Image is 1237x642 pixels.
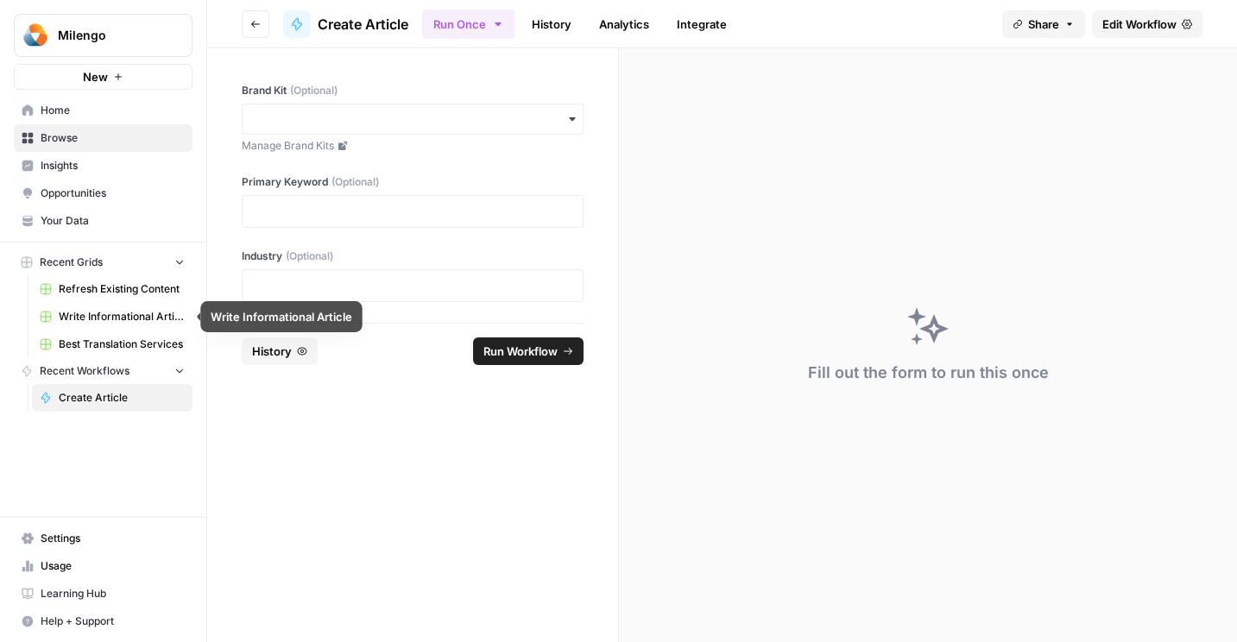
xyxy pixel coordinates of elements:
span: Recent Grids [40,255,103,270]
button: Recent Grids [14,249,192,275]
a: Browse [14,124,192,152]
a: Integrate [666,10,737,38]
span: Help + Support [41,614,185,629]
span: Create Article [59,390,185,406]
a: Insights [14,152,192,179]
span: Home [41,103,185,118]
a: Write Informational Article [32,303,192,330]
label: Brand Kit [242,83,584,98]
a: History [521,10,582,38]
a: Usage [14,552,192,580]
a: Learning Hub [14,580,192,607]
span: Share [1028,16,1059,33]
span: Recent Workflows [40,363,129,379]
button: Recent Workflows [14,358,192,384]
span: Create Article [318,14,408,35]
span: Your Data [41,213,185,229]
button: Help + Support [14,607,192,635]
a: Opportunities [14,179,192,207]
a: Edit Workflow [1092,10,1202,38]
a: Settings [14,525,192,552]
button: Share [1002,10,1085,38]
a: Your Data [14,207,192,235]
a: Best Translation Services [32,330,192,358]
button: History [242,337,318,365]
div: Fill out the form to run this once [808,361,1049,385]
button: Run Workflow [473,337,584,365]
span: Best Translation Services [59,337,185,352]
span: Learning Hub [41,586,185,601]
span: Browse [41,130,185,146]
span: New [83,68,108,85]
a: Create Article [32,384,192,412]
button: Run Once [422,9,514,39]
button: Workspace: Milengo [14,14,192,57]
span: (Optional) [286,249,333,264]
a: Create Article [283,10,408,38]
a: Manage Brand Kits [242,138,584,154]
span: Run Workflow [483,343,558,360]
span: Edit Workflow [1102,16,1177,33]
span: History [252,343,292,360]
label: Industry [242,249,584,264]
span: Insights [41,158,185,173]
span: Milengo [58,27,162,44]
span: Settings [41,531,185,546]
span: Refresh Existing Content [59,281,185,297]
label: Primary Keyword [242,174,584,190]
span: Opportunities [41,186,185,201]
a: Refresh Existing Content [32,275,192,303]
a: Home [14,97,192,124]
span: Usage [41,558,185,574]
button: New [14,64,192,90]
span: (Optional) [290,83,338,98]
a: Analytics [589,10,660,38]
span: Write Informational Article [59,309,185,324]
img: Milengo Logo [20,20,51,51]
span: (Optional) [331,174,379,190]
